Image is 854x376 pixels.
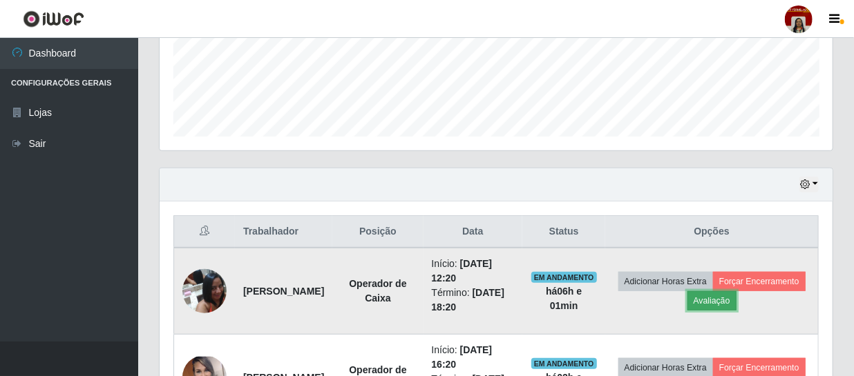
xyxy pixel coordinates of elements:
[605,216,818,248] th: Opções
[531,272,597,283] span: EM ANDAMENTO
[432,258,493,284] time: [DATE] 12:20
[546,286,582,311] strong: há 06 h e 01 min
[182,261,227,320] img: 1716827942776.jpeg
[432,343,515,372] li: Início:
[618,272,713,291] button: Adicionar Horas Extra
[432,344,493,370] time: [DATE] 16:20
[522,216,605,248] th: Status
[432,257,515,286] li: Início:
[332,216,423,248] th: Posição
[531,358,597,369] span: EM ANDAMENTO
[687,291,737,310] button: Avaliação
[713,272,806,291] button: Forçar Encerramento
[235,216,332,248] th: Trabalhador
[349,278,406,304] strong: Operador de Caixa
[424,216,523,248] th: Data
[23,10,84,28] img: CoreUI Logo
[432,286,515,315] li: Término:
[243,286,324,297] strong: [PERSON_NAME]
